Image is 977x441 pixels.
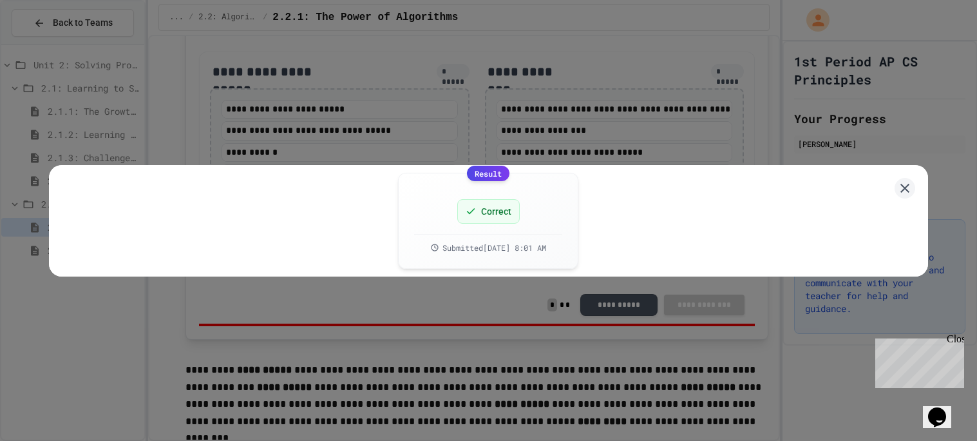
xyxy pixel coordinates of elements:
iframe: chat widget [923,389,964,428]
div: Result [467,166,509,181]
span: Correct [481,205,511,218]
span: Submitted [DATE] 8:01 AM [442,242,546,253]
iframe: chat widget [870,333,964,388]
div: Chat with us now!Close [5,5,89,82]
